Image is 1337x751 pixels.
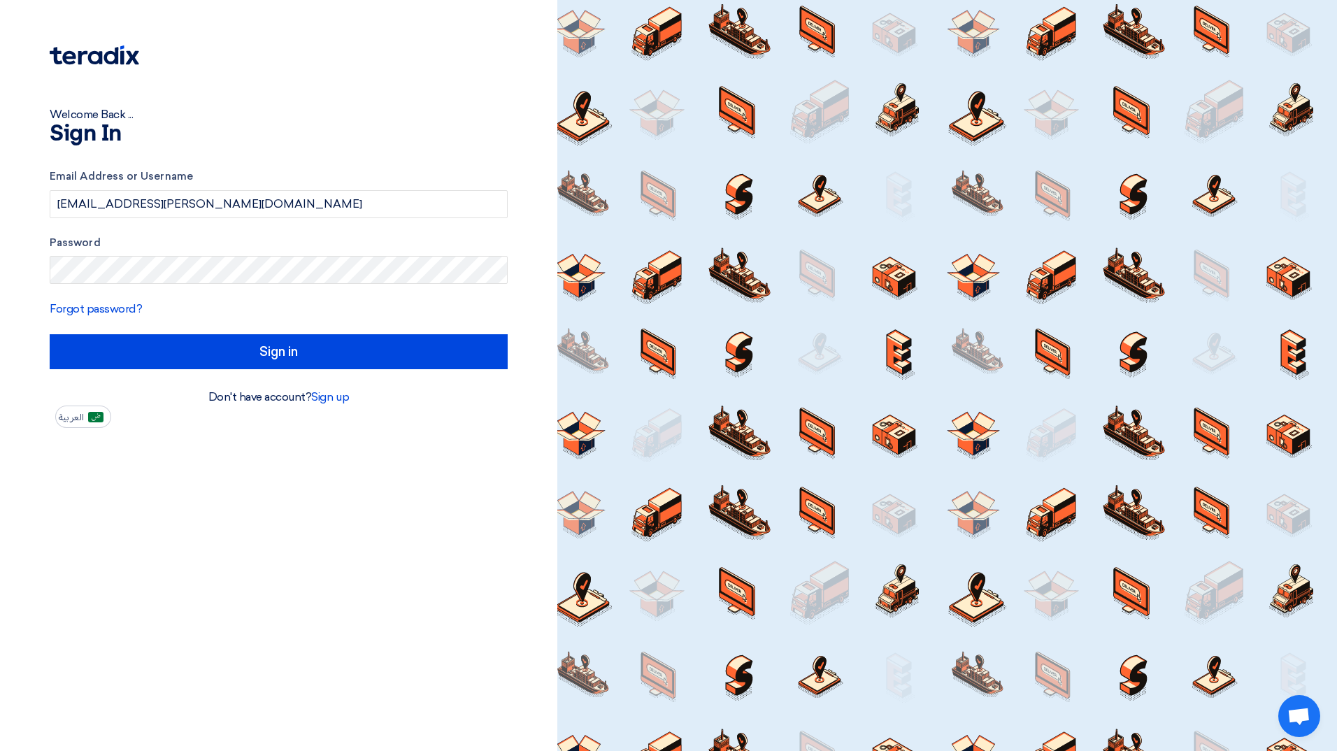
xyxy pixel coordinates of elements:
label: Password [50,235,508,251]
a: Forgot password? [50,302,142,315]
a: Sign up [311,390,349,403]
input: Enter your business email or username [50,190,508,218]
input: Sign in [50,334,508,369]
button: العربية [55,406,111,428]
label: Email Address or Username [50,169,508,185]
div: Welcome Back ... [50,106,508,123]
h1: Sign In [50,123,508,145]
img: ar-AR.png [88,412,103,422]
a: Open chat [1278,695,1320,737]
img: Teradix logo [50,45,139,65]
div: Don't have account? [50,389,508,406]
span: العربية [59,413,84,422]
